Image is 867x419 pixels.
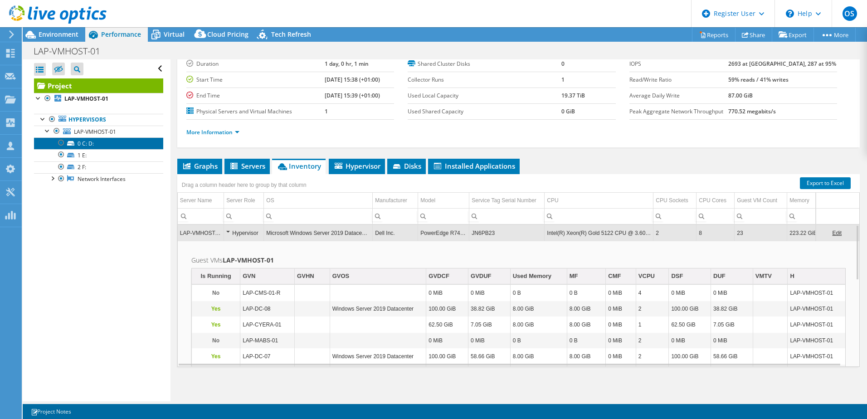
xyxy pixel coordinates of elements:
b: 0 [561,60,565,68]
td: Column Server Name, Filter cell [178,208,224,224]
div: Server Role [226,195,255,206]
td: GVDUF Column [468,268,511,284]
td: Column MF, Value 8.00 GiB [567,317,606,333]
td: Column Guest VM Count, Value 23 [735,225,787,241]
td: Column GVHN, Value [295,317,330,333]
label: Read/Write Ratio [629,75,729,84]
b: 770.52 megabits/s [728,107,776,115]
b: LAP-VMHOST-01 [223,256,274,264]
td: Column GVOS, Value Windows Server 2019 Datacenter [330,349,426,365]
td: DUF Column [711,268,753,284]
div: CPU [547,195,558,206]
td: Column Memory, Filter cell [787,208,820,224]
a: 2 F: [34,161,163,173]
td: Column CPU Sockets, Filter cell [653,208,697,224]
td: Column Server Name, Value LAP-VMHOST-01 [178,225,224,241]
div: Model [420,195,435,206]
div: GVDUF [471,271,492,282]
td: Column MF, Value 0 B [567,285,606,301]
td: Column GVN, Value LAP-CMS-01-R [240,285,295,301]
td: Column Used Memory, Value 0 B [510,333,567,349]
div: Drag a column header here to group by that column [180,179,309,191]
span: Cloud Pricing [207,30,248,39]
td: Column CMF, Value 0 MiB [606,301,636,317]
span: Installed Applications [433,161,515,171]
td: Column GVDCF, Value 100.00 GiB [426,301,468,317]
span: Disks [392,161,421,171]
td: Column GVN, Value LAP-DC-07 [240,349,295,365]
div: Manufacturer [375,195,407,206]
td: Column GVDCF, Value 0 MiB [426,285,468,301]
td: Column VCPU, Value 2 [636,333,669,349]
span: Virtual [164,30,185,39]
td: Column VMTV, Value [753,349,788,365]
a: Export to Excel [800,177,851,189]
td: Column GVHN, Value [295,349,330,365]
td: Column OS, Value Microsoft Windows Server 2019 Datacenter [264,225,373,241]
b: 2693 at [GEOGRAPHIC_DATA], 287 at 95% [728,60,836,68]
h2: Guest VMs [191,255,846,266]
div: DSF [671,271,683,282]
td: Model Column [418,193,469,209]
b: [DATE] 15:38 (+01:00) [325,76,380,83]
span: Performance [101,30,141,39]
td: Column Guest VM Count, Filter cell [735,208,787,224]
td: MF Column [567,268,606,284]
td: Column GVHN, Value [295,285,330,301]
b: 1 [561,76,565,83]
b: 1 day, 0 hr, 1 min [325,60,369,68]
b: LAP-VMHOST-01 [64,95,108,102]
td: Column Is Running, Value Yes [192,301,240,317]
td: CPU Cores Column [697,193,735,209]
td: CMF Column [606,268,636,284]
td: Column VMTV, Value [753,285,788,301]
a: More [813,28,856,42]
td: GVDCF Column [426,268,468,284]
td: Column H, Value LAP-VMHOST-01 [788,317,845,333]
a: Hypervisors [34,114,163,126]
td: Column CMF, Value 0 MiB [606,349,636,365]
a: Project Notes [24,406,78,417]
label: Duration [186,59,325,68]
td: Column CPU, Value Intel(R) Xeon(R) Gold 5122 CPU @ 3.60GHz [545,225,653,241]
td: Column GVOS, Value [330,317,426,333]
td: Column DSF, Value 100.00 GiB [669,301,711,317]
td: Column DSF, Value 100.00 GiB [669,349,711,365]
td: Column MF, Value 0 B [567,333,606,349]
div: GVOS [332,271,350,282]
td: H Column [788,268,845,284]
td: GVHN Column [295,268,330,284]
td: Column OS, Filter cell [264,208,373,224]
b: 87.00 GiB [728,92,753,99]
td: Column Used Memory, Value 8.00 GiB [510,317,567,333]
td: Column Is Running, Value No [192,285,240,301]
td: VCPU Column [636,268,669,284]
td: Column GVDCF, Value 100.00 GiB [426,349,468,365]
td: Column Manufacturer, Value Dell Inc. [373,225,418,241]
td: Column GVN, Value LAP-CYERA-01 [240,317,295,333]
td: Column Is Running, Value Yes [192,317,240,333]
label: Used Local Capacity [408,91,561,100]
p: Yes [194,351,238,362]
a: 1 E: [34,149,163,161]
td: Column DUF, Value 0 MiB [711,333,753,349]
label: Shared Cluster Disks [408,59,561,68]
label: Collector Runs [408,75,561,84]
div: Server Name [180,195,212,206]
td: Column GVN, Value LAP-DC-08 [240,301,295,317]
td: VMTV Column [753,268,788,284]
td: Server Role Column [224,193,264,209]
td: Column DSF, Value 0 MiB [669,285,711,301]
td: Column CMF, Value 0 MiB [606,317,636,333]
div: Data grid [177,174,860,367]
td: Column VCPU, Value 1 [636,317,669,333]
div: Used Memory [513,271,551,282]
td: Server Name Column [178,193,224,209]
td: Column DUF, Value 0 MiB [711,285,753,301]
div: Guest VM Count [737,195,777,206]
td: Column GVN, Value LAP-MABS-01 [240,333,295,349]
td: OS Column [264,193,373,209]
td: Column GVDCF, Value 0 MiB [426,333,468,349]
h1: LAP-VMHOST-01 [29,46,114,56]
td: Column GVDUF, Value 0 MiB [468,285,511,301]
